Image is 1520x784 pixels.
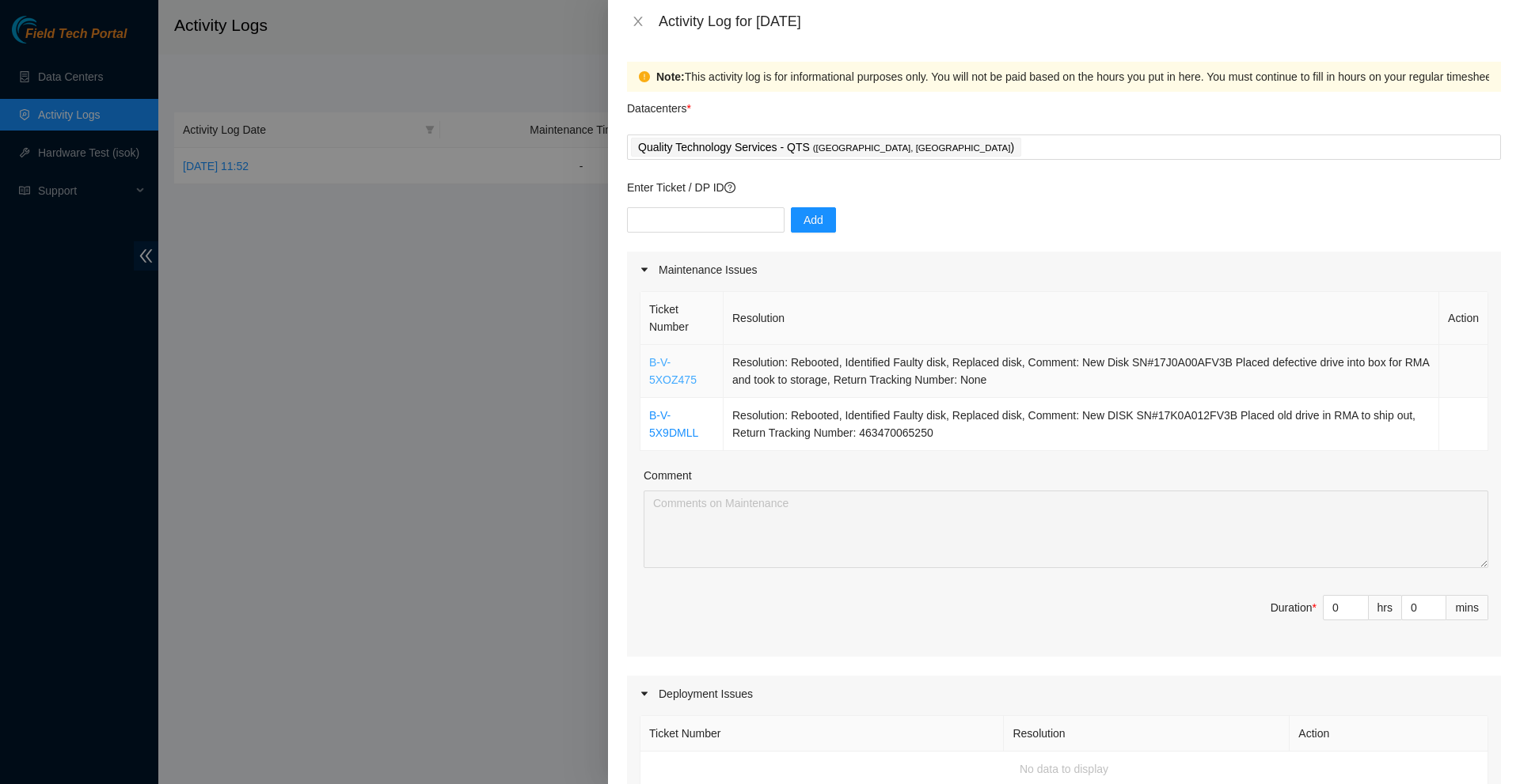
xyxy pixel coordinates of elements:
a: B-V-5X9DMLL [649,409,698,439]
strong: Note: [656,68,685,85]
th: Action [1439,292,1488,345]
div: mins [1446,595,1488,620]
textarea: Comment [644,490,1488,568]
button: Add [791,207,836,233]
span: Add [804,211,823,229]
th: Ticket Number [640,292,724,345]
label: Comment [644,467,692,484]
span: question-circle [724,182,735,193]
p: Quality Technology Services - QTS ) [638,138,1014,157]
span: ( [GEOGRAPHIC_DATA], [GEOGRAPHIC_DATA] [813,143,1011,153]
div: Deployment Issues [627,676,1501,712]
th: Action [1290,716,1488,752]
th: Ticket Number [640,716,1004,752]
button: Close [627,14,649,29]
td: Resolution: Rebooted, Identified Faulty disk, Replaced disk, Comment: New DISK SN#17K0A012FV3B Pl... [724,398,1439,451]
div: Duration [1271,599,1317,616]
div: Maintenance Issues [627,252,1501,288]
span: caret-right [640,689,649,699]
div: Activity Log for [DATE] [659,13,1501,30]
p: Datacenters [627,92,691,117]
a: B-V-5XOZ475 [649,356,697,386]
th: Resolution [724,292,1439,345]
span: close [632,15,644,28]
th: Resolution [1004,716,1290,752]
p: Enter Ticket / DP ID [627,179,1501,196]
div: hrs [1369,595,1402,620]
td: Resolution: Rebooted, Identified Faulty disk, Replaced disk, Comment: New Disk SN#17J0A00AFV3B Pl... [724,345,1439,398]
span: caret-right [640,265,649,275]
span: exclamation-circle [639,71,650,82]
